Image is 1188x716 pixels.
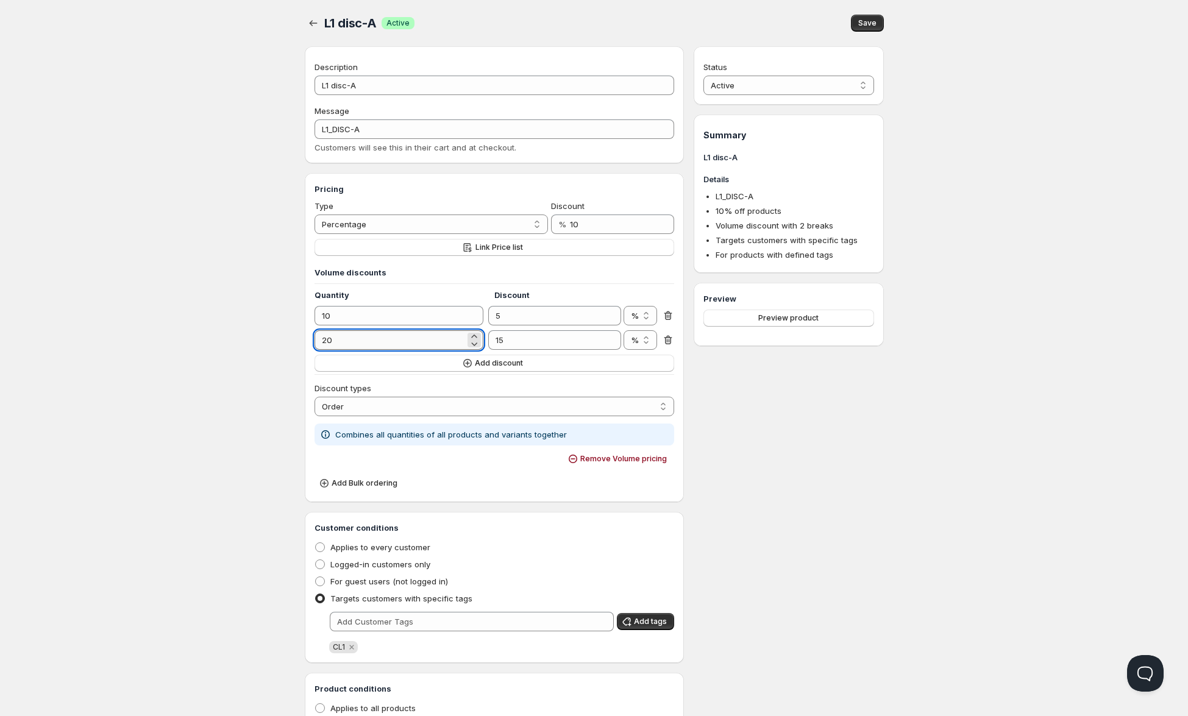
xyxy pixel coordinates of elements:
[475,243,523,252] span: Link Price list
[330,703,416,713] span: Applies to all products
[315,62,358,72] span: Description
[703,62,727,72] span: Status
[315,682,675,695] h3: Product conditions
[580,454,667,464] span: Remove Volume pricing
[617,613,674,630] button: Add tags
[851,15,884,32] button: Save
[315,201,333,211] span: Type
[858,18,877,28] span: Save
[315,239,675,256] button: Link Price list
[475,358,523,368] span: Add discount
[716,191,753,201] span: L1_DISC-A
[315,143,516,152] span: Customers will see this in their cart and at checkout.
[386,18,410,28] span: Active
[330,594,472,603] span: Targets customers with specific tags
[315,266,675,278] h3: Volume discounts
[703,173,873,185] h3: Details
[315,522,675,534] h3: Customer conditions
[330,559,430,569] span: Logged-in customers only
[333,642,345,651] span: CL1
[346,642,357,653] button: Remove CL1
[335,428,567,441] p: Combines all quantities of all products and variants together
[324,16,377,30] span: L1 disc-A
[716,250,833,260] span: For products with defined tags
[315,76,675,95] input: Private internal description
[716,221,833,230] span: Volume discount with 2 breaks
[716,235,858,245] span: Targets customers with specific tags
[551,201,585,211] span: Discount
[315,355,675,372] button: Add discount
[330,542,430,552] span: Applies to every customer
[330,576,448,586] span: For guest users (not logged in)
[558,219,566,229] span: %
[315,106,349,116] span: Message
[703,292,873,305] h3: Preview
[315,289,494,301] h4: Quantity
[315,183,675,195] h3: Pricing
[703,151,873,163] h3: L1 disc-A
[703,129,873,141] h1: Summary
[330,612,614,631] input: Add Customer Tags
[1127,655,1164,692] iframe: Help Scout Beacon - Open
[315,475,405,492] button: Add Bulk ordering
[703,310,873,327] button: Preview product
[315,383,371,393] span: Discount types
[332,478,397,488] span: Add Bulk ordering
[716,206,781,216] span: 10 % off products
[634,617,667,626] span: Add tags
[758,313,819,323] span: Preview product
[563,450,674,467] button: Remove Volume pricing
[494,289,625,301] h4: Discount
